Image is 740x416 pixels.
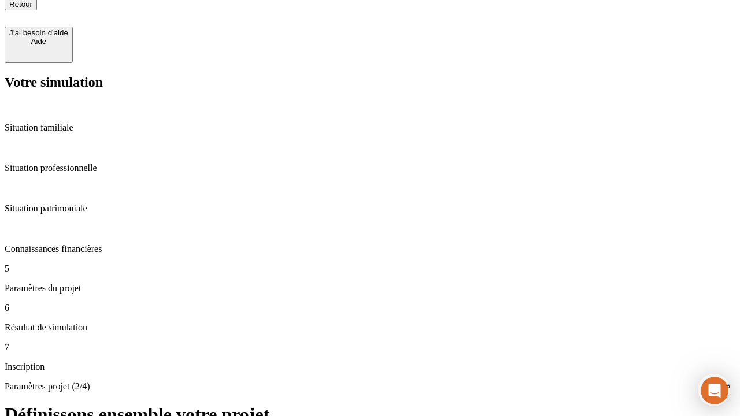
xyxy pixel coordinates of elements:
[5,342,735,352] p: 7
[5,163,735,173] p: Situation professionnelle
[5,303,735,313] p: 6
[698,374,730,406] iframe: Intercom live chat discovery launcher
[12,19,284,31] div: L’équipe répond généralement dans un délai de quelques minutes.
[5,283,735,294] p: Paramètres du projet
[5,203,735,214] p: Situation patrimoniale
[701,377,728,404] iframe: Intercom live chat
[5,122,735,133] p: Situation familiale
[9,37,68,46] div: Aide
[5,244,735,254] p: Connaissances financières
[5,362,735,372] p: Inscription
[5,263,735,274] p: 5
[12,10,284,19] div: Vous avez besoin d’aide ?
[9,28,68,37] div: J’ai besoin d'aide
[5,322,735,333] p: Résultat de simulation
[5,75,735,90] h2: Votre simulation
[5,27,73,63] button: J’ai besoin d'aideAide
[5,381,735,392] p: Paramètres projet (2/4)
[5,5,319,36] div: Ouvrir le Messenger Intercom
